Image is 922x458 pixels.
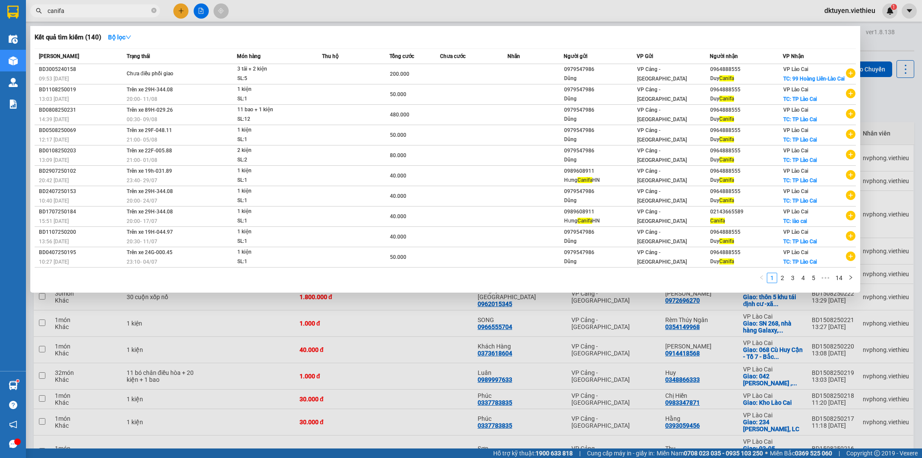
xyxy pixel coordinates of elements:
div: BD2407250153 [39,187,124,196]
span: VP Lào Cai [783,188,808,194]
span: Trên xe 22F-005.88 [127,148,172,154]
span: Trên xe 29F-048.11 [127,127,172,133]
span: VP Lào Cai [783,209,808,215]
span: 480.000 [390,112,409,118]
span: Trên xe 19H-044.97 [127,229,173,235]
div: Dũng [564,237,636,246]
div: Dũng [564,115,636,124]
span: VP Cảng - [GEOGRAPHIC_DATA] [637,107,687,123]
span: TC: TP Lào Cai [783,157,817,163]
div: SL: 1 [237,237,302,246]
img: warehouse-icon [9,78,18,87]
span: plus-circle [846,190,855,200]
div: BD3005240158 [39,65,124,74]
span: 23:10 - 04/07 [127,259,157,265]
div: 3 tải + 2 kiện [237,65,302,74]
div: 0989608911 [564,207,636,216]
div: Duy [710,257,782,266]
span: plus-circle [846,68,855,78]
div: 0964888555 [710,85,782,94]
a: 2 [778,273,787,283]
div: 1 kiện [237,248,302,257]
span: 80.000 [390,152,406,158]
div: Duy [710,237,782,246]
div: SL: 1 [237,94,302,104]
div: 0979547986 [564,187,636,196]
span: 13:09 [DATE] [39,157,69,163]
span: plus-circle [846,150,855,159]
span: VP Lào Cai [783,168,808,174]
span: 10:27 [DATE] [39,259,69,265]
span: TC: TP Lào Cai [783,177,817,184]
span: VP Lào Cai [783,107,808,113]
sup: 1 [16,380,19,382]
span: Món hàng [237,53,261,59]
div: 0979547986 [564,126,636,135]
span: plus-circle [846,170,855,180]
div: BD0508250069 [39,126,124,135]
span: Trên xe 24G-000.45 [127,249,172,255]
div: BD2907250102 [39,167,124,176]
li: 4 [798,273,808,283]
span: 40.000 [390,234,406,240]
div: 1 kiện [237,85,302,94]
input: Tìm tên, số ĐT hoặc mã đơn [48,6,150,16]
li: Next Page [845,273,856,283]
img: warehouse-icon [9,35,18,44]
div: 0964888555 [710,106,782,115]
div: BD1108250019 [39,85,124,94]
div: 2 kiện [237,146,302,155]
span: 20:42 [DATE] [39,177,69,184]
span: Trạng thái [127,53,150,59]
div: 0989608911 [564,167,636,176]
span: 12:17 [DATE] [39,137,69,143]
div: Duy [710,196,782,205]
span: VP Cảng - [GEOGRAPHIC_DATA] [637,188,687,204]
a: 3 [788,273,798,283]
span: VP Gửi [637,53,653,59]
li: 14 [833,273,845,283]
div: Chưa điều phối giao [127,69,191,79]
a: 5 [809,273,818,283]
div: Dũng [564,257,636,266]
div: 1 kiện [237,166,302,176]
div: 0964888555 [710,146,782,155]
div: Duy [710,115,782,124]
span: Canifa [719,116,734,122]
div: SL: 5 [237,74,302,84]
span: VP Lào Cai [783,87,808,93]
span: 20:00 - 11/08 [127,96,157,102]
div: Dũng [564,196,636,205]
span: 14:39 [DATE] [39,116,69,123]
div: Hưng HN [564,176,636,185]
span: Trên xe 29H-344.08 [127,188,173,194]
div: SL: 2 [237,155,302,165]
span: TC: TP Lào Cai [783,239,817,245]
div: Duy [710,135,782,144]
span: VP Lào Cai [783,66,808,72]
span: left [759,275,764,280]
span: Canifa [710,218,725,224]
div: Duy [710,94,782,103]
span: Thu hộ [322,53,338,59]
li: 1 [767,273,777,283]
span: Canifa [719,96,734,102]
span: TC: TP Lào Cai [783,96,817,102]
span: Canifa [577,218,592,224]
div: 0979547986 [564,146,636,155]
div: SL: 1 [237,176,302,185]
div: SL: 1 [237,135,302,145]
div: Hưng HN [564,216,636,226]
a: 4 [798,273,808,283]
span: plus-circle [846,109,855,119]
span: close-circle [151,8,156,13]
div: 1 kiện [237,187,302,196]
span: TC: TP Lào Cai [783,116,817,123]
span: 10:40 [DATE] [39,198,69,204]
div: 0964888555 [710,167,782,176]
div: Dũng [564,135,636,144]
button: left [756,273,767,283]
span: TC: TP Lào Cai [783,259,817,265]
div: 11 bao + 1 kiện [237,105,302,115]
span: Trên xe 29H-344.08 [127,87,173,93]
